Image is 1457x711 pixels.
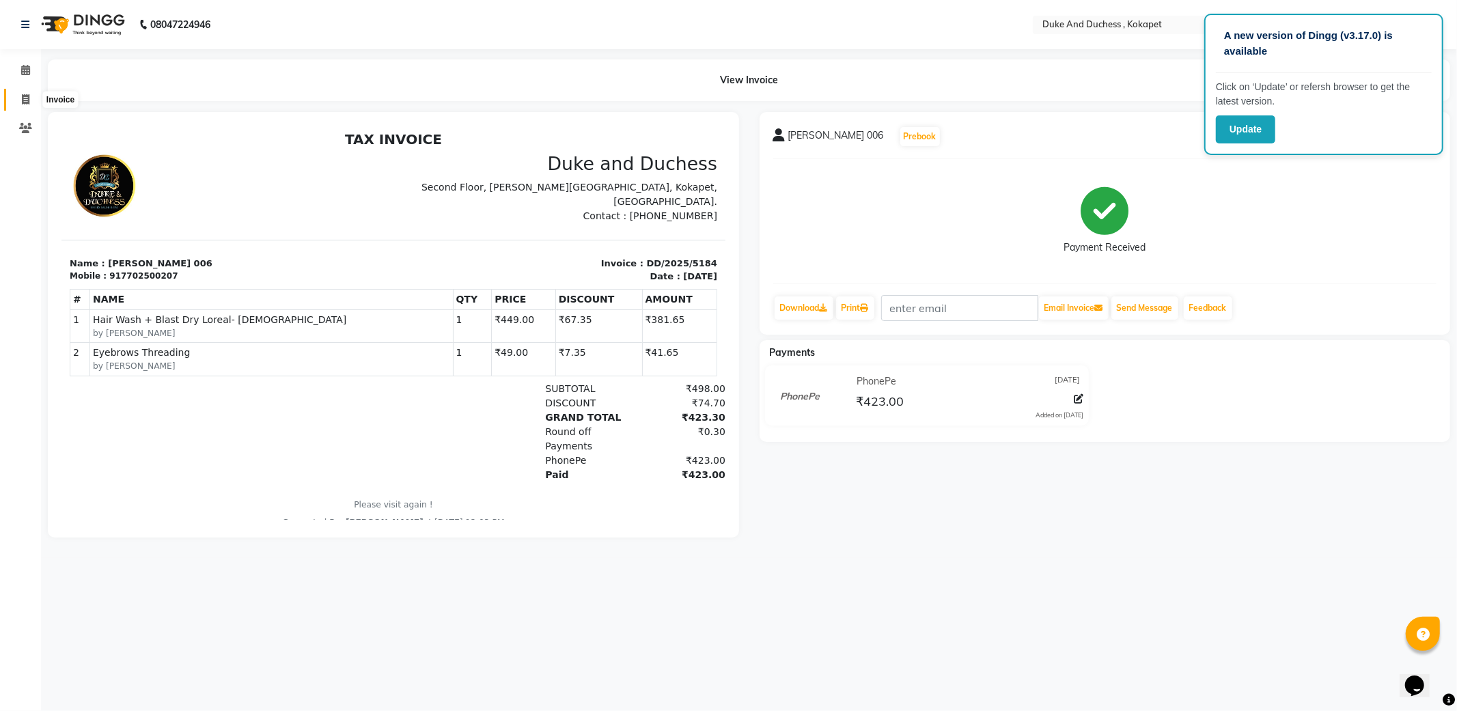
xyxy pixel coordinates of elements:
[9,163,29,184] th: #
[475,313,570,328] div: Payments
[284,392,362,402] span: [PERSON_NAME]
[340,27,656,49] h3: Duke and Duchess
[43,92,78,108] div: Invoice
[570,342,664,357] div: ₹423.00
[8,5,656,22] h2: TAX INVOICE
[581,217,655,250] td: ₹41.65
[8,131,324,145] p: Name : [PERSON_NAME] 006
[581,163,655,184] th: AMOUNT
[775,296,833,320] a: Download
[570,270,664,285] div: ₹74.70
[494,163,581,184] th: DISCOUNT
[857,374,897,389] span: PhonePe
[8,373,656,385] p: Please visit again !
[475,256,570,270] div: SUBTOTAL
[881,295,1038,321] input: enter email
[31,234,389,247] small: by [PERSON_NAME]
[484,329,525,340] span: PhonePe
[391,184,430,217] td: 1
[1036,410,1083,420] div: Added on [DATE]
[788,128,884,148] span: [PERSON_NAME] 006
[1216,115,1275,143] button: Update
[1055,374,1080,389] span: [DATE]
[1111,296,1178,320] button: Send Message
[391,163,430,184] th: QTY
[570,328,664,342] div: ₹423.00
[31,187,389,201] span: Hair Wash + Blast Dry Loreal- [DEMOGRAPHIC_DATA]
[570,299,664,313] div: ₹0.30
[8,144,45,156] div: Mobile :
[8,391,656,403] div: Generated By : at [DATE] 12:03 PM
[340,83,656,98] p: Contact : [PHONE_NUMBER]
[1400,656,1443,697] iframe: chat widget
[1184,296,1232,320] a: Feedback
[475,299,570,313] div: Round off
[1216,80,1432,109] p: Click on ‘Update’ or refersh browser to get the latest version.
[475,342,570,357] div: Paid
[35,5,128,44] img: logo
[28,163,391,184] th: NAME
[900,127,940,146] button: Prebook
[31,220,389,234] span: Eyebrows Threading
[48,144,116,156] div: 917702500207
[430,163,494,184] th: PRICE
[340,131,656,145] p: Invoice : DD/2025/5184
[340,55,656,83] p: Second Floor, [PERSON_NAME][GEOGRAPHIC_DATA], Kokapet, [GEOGRAPHIC_DATA].
[836,296,874,320] a: Print
[1224,28,1424,59] p: A new version of Dingg (v3.17.0) is available
[48,59,1450,101] div: View Invoice
[770,346,816,359] span: Payments
[475,270,570,285] div: DISCOUNT
[31,201,389,214] small: by [PERSON_NAME]
[430,217,494,250] td: ₹49.00
[857,393,904,413] span: ₹423.00
[340,144,656,158] p: Date : [DATE]
[150,5,210,44] b: 08047224946
[570,256,664,270] div: ₹498.00
[430,184,494,217] td: ₹449.00
[9,184,29,217] td: 1
[1039,296,1109,320] button: Email Invoice
[391,217,430,250] td: 1
[570,285,664,299] div: ₹423.30
[1064,241,1146,255] div: Payment Received
[494,217,581,250] td: ₹7.35
[9,217,29,250] td: 2
[494,184,581,217] td: ₹67.35
[475,285,570,299] div: GRAND TOTAL
[581,184,655,217] td: ₹381.65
